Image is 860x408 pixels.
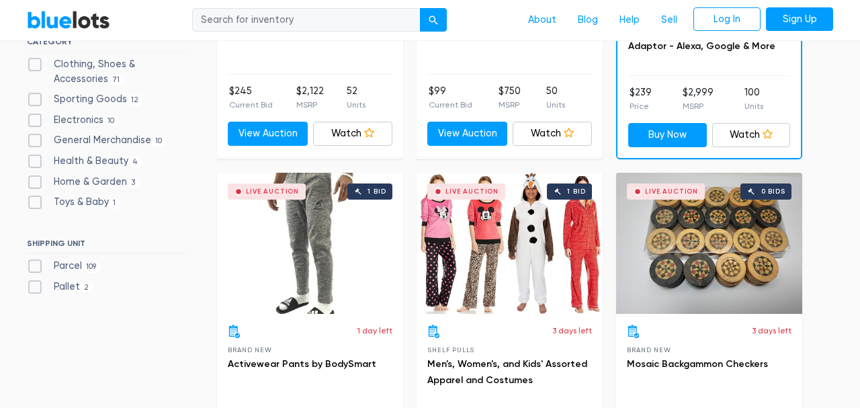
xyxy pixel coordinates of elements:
[109,198,120,209] span: 1
[229,99,273,111] p: Current Bid
[347,99,365,111] p: Units
[27,280,93,294] label: Pallet
[683,85,714,112] li: $2,999
[761,188,785,195] div: 0 bids
[296,84,324,111] li: $2,122
[347,84,365,111] li: 52
[82,262,101,273] span: 109
[217,173,403,314] a: Live Auction 1 bid
[427,346,474,354] span: Shelf Pulls
[192,8,421,32] input: Search for inventory
[567,7,609,33] a: Blog
[27,10,110,30] a: BlueLots
[80,282,93,293] span: 2
[766,7,833,32] a: Sign Up
[567,188,585,195] div: 1 bid
[499,99,521,111] p: MSRP
[513,122,593,146] a: Watch
[645,188,698,195] div: Live Auction
[630,85,652,112] li: $239
[628,24,775,52] a: HYLETON Smart Plug WiFi Wall Adaptor - Alexa, Google & More
[429,99,472,111] p: Current Bid
[499,84,521,111] li: $750
[108,75,124,85] span: 71
[27,92,143,107] label: Sporting Goods
[445,188,499,195] div: Live Auction
[546,99,565,111] p: Units
[27,154,142,169] label: Health & Beauty
[417,173,603,314] a: Live Auction 1 bid
[429,84,472,111] li: $99
[368,188,386,195] div: 1 bid
[627,346,671,354] span: Brand New
[27,259,101,274] label: Parcel
[27,133,167,148] label: General Merchandise
[27,113,119,128] label: Electronics
[128,157,142,167] span: 4
[27,239,187,253] h6: SHIPPING UNIT
[693,7,761,32] a: Log In
[313,122,393,146] a: Watch
[744,85,763,112] li: 100
[228,358,376,370] a: Activewear Pants by BodySmart
[628,123,707,147] a: Buy Now
[552,325,592,337] p: 3 days left
[630,100,652,112] p: Price
[27,175,140,190] label: Home & Garden
[127,95,143,106] span: 12
[752,325,791,337] p: 3 days left
[27,37,187,52] h6: CATEGORY
[627,358,768,370] a: Mosaic Backgammon Checkers
[27,195,120,210] label: Toys & Baby
[296,99,324,111] p: MSRP
[357,325,392,337] p: 1 day left
[616,173,802,314] a: Live Auction 0 bids
[744,100,763,112] p: Units
[246,188,299,195] div: Live Auction
[151,136,167,147] span: 10
[609,7,650,33] a: Help
[712,123,791,147] a: Watch
[683,100,714,112] p: MSRP
[127,177,140,188] span: 3
[650,7,688,33] a: Sell
[103,116,119,126] span: 10
[517,7,567,33] a: About
[27,57,187,86] label: Clothing, Shoes & Accessories
[228,122,308,146] a: View Auction
[229,84,273,111] li: $245
[228,346,271,354] span: Brand New
[546,84,565,111] li: 50
[427,358,587,386] a: Men's, Women's, and Kids' Assorted Apparel and Costumes
[427,122,507,146] a: View Auction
